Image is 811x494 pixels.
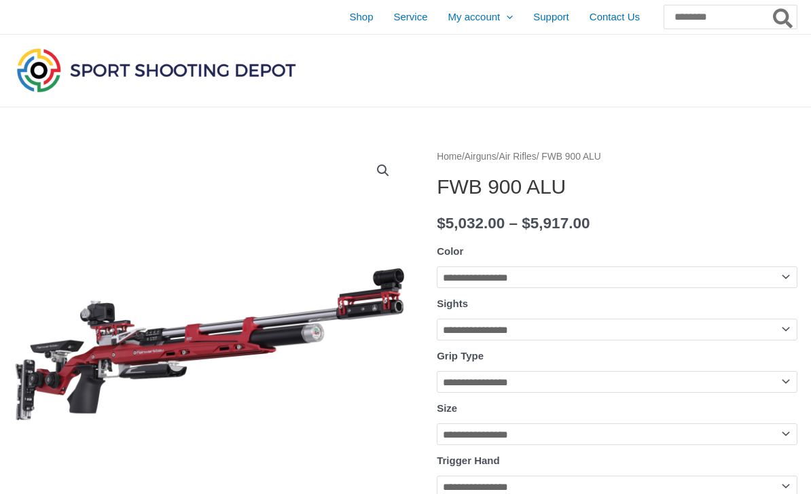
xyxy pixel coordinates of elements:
span: $ [522,215,530,232]
nav: Breadcrumb [437,148,797,166]
a: Home [437,152,462,162]
button: Search [770,5,797,29]
bdi: 5,032.00 [437,215,505,232]
label: Trigger Hand [437,455,500,466]
bdi: 5,917.00 [522,215,590,232]
span: $ [437,215,446,232]
label: Grip Type [437,350,484,361]
label: Color [437,245,463,257]
label: Sights [437,298,468,309]
a: Air Rifles [499,152,536,162]
a: View full-screen image gallery [371,158,395,183]
h1: FWB 900 ALU [437,175,797,199]
span: – [509,215,518,232]
label: Size [437,402,457,414]
a: Airguns [465,152,497,162]
img: Sport Shooting Depot [14,45,299,95]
